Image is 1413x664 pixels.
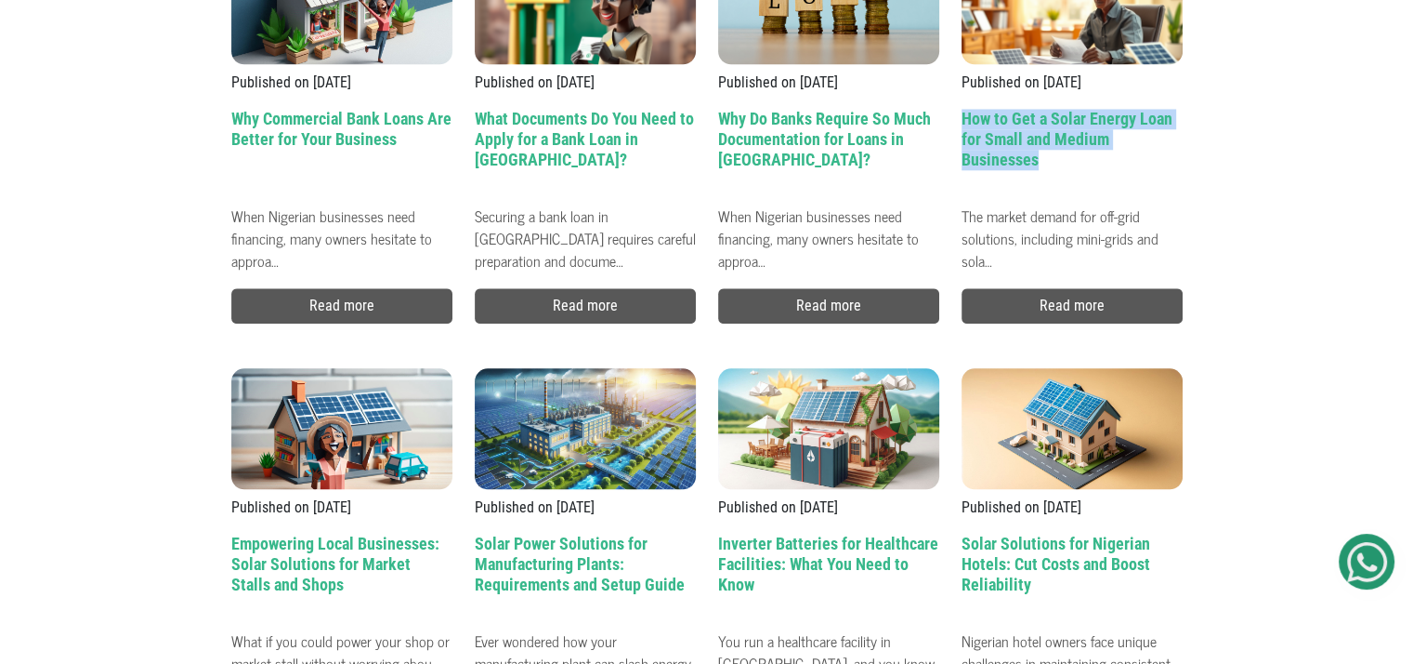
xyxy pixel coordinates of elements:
[475,534,696,622] h2: Solar Power Solutions for Manufacturing Plants: Requirements and Setup Guide
[962,534,1183,622] h2: Solar Solutions for Nigerian Hotels: Cut Costs and Boost Reliability
[231,497,452,519] p: Published on [DATE]
[475,497,696,519] p: Published on [DATE]
[718,72,939,94] p: Published on [DATE]
[962,497,1183,519] p: Published on [DATE]
[231,534,452,622] h2: Empowering Local Businesses: Solar Solutions for Market Stalls and Shops
[718,534,939,622] h2: Inverter Batteries for Healthcare Facilities: What You Need to Know
[962,72,1183,94] p: Published on [DATE]
[475,288,696,324] a: Read more
[718,197,939,244] p: When Nigerian businesses need financing, many owners hesitate to approa…
[231,72,452,94] p: Published on [DATE]
[962,109,1183,197] h2: How to Get a Solar Energy Loan for Small and Medium Businesses
[475,72,696,94] p: Published on [DATE]
[962,288,1183,324] a: Read more
[475,197,696,244] p: Securing a bank loan in [GEOGRAPHIC_DATA] requires careful preparation and docume…
[475,109,696,197] h2: What Documents Do You Need to Apply for a Bank Loan in [GEOGRAPHIC_DATA]?
[718,109,939,197] h2: Why Do Banks Require So Much Documentation for Loans in [GEOGRAPHIC_DATA]?
[231,109,452,197] h2: Why Commercial Bank Loans Are Better for Your Business
[231,288,452,324] a: Read more
[962,197,1183,244] p: The market demand for off-grid solutions, including mini-grids and sola…
[718,288,939,324] a: Read more
[231,197,452,244] p: When Nigerian businesses need financing, many owners hesitate to approa…
[1347,542,1387,582] img: Get Started On Earthbond Via Whatsapp
[718,497,939,519] p: Published on [DATE]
